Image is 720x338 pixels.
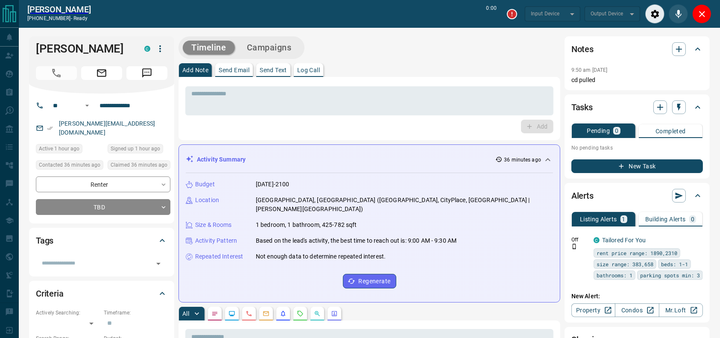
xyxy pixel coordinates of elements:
[486,4,497,24] p: 0:00
[152,258,164,270] button: Open
[73,15,88,21] span: ready
[256,220,357,229] p: 1 bedroom, 1 bathroom, 425-782 sqft
[126,66,167,80] span: Message
[571,67,608,73] p: 9:50 am [DATE]
[183,41,235,55] button: Timeline
[602,237,646,244] a: Tailored For You
[27,4,91,15] a: [PERSON_NAME]
[82,100,92,111] button: Open
[297,67,320,73] p: Log Call
[571,97,703,118] div: Tasks
[195,220,232,229] p: Size & Rooms
[27,15,91,22] p: [PHONE_NUMBER] -
[59,120,155,136] a: [PERSON_NAME][EMAIL_ADDRESS][DOMAIN_NAME]
[594,237,600,243] div: condos.ca
[669,4,688,24] div: Mute
[571,42,594,56] h2: Notes
[195,196,219,205] p: Location
[144,46,150,52] div: condos.ca
[504,156,541,164] p: 36 minutes ago
[39,161,100,169] span: Contacted 36 minutes ago
[256,196,553,214] p: [GEOGRAPHIC_DATA], [GEOGRAPHIC_DATA] ([GEOGRAPHIC_DATA], CityPlace, [GEOGRAPHIC_DATA] | [PERSON_N...
[108,144,170,156] div: Thu Aug 14 2025
[331,310,338,317] svg: Agent Actions
[580,216,617,222] p: Listing Alerts
[108,160,170,172] div: Thu Aug 14 2025
[571,189,594,203] h2: Alerts
[297,310,304,317] svg: Requests
[263,310,269,317] svg: Emails
[571,185,703,206] div: Alerts
[197,155,246,164] p: Activity Summary
[36,160,103,172] div: Thu Aug 14 2025
[645,4,664,24] div: Audio Settings
[656,128,686,134] p: Completed
[36,176,170,192] div: Renter
[211,310,218,317] svg: Notes
[571,159,703,173] button: New Task
[186,152,553,168] div: Activity Summary36 minutes ago
[571,236,588,244] p: Off
[36,234,53,247] h2: Tags
[36,283,167,304] div: Criteria
[256,252,386,261] p: Not enough data to determine repeated interest.
[597,249,677,257] span: rent price range: 1890,2310
[36,199,170,215] div: TBD
[343,274,396,288] button: Regenerate
[661,260,688,268] span: beds: 1-1
[111,161,167,169] span: Claimed 36 minutes ago
[195,252,243,261] p: Repeated Interest
[36,66,77,80] span: Call
[246,310,252,317] svg: Calls
[615,128,618,134] p: 0
[256,236,457,245] p: Based on the lead's activity, the best time to reach out is: 9:00 AM - 9:30 AM
[36,42,132,56] h1: [PERSON_NAME]
[256,180,289,189] p: [DATE]-2100
[182,311,189,317] p: All
[597,271,632,279] span: bathrooms: 1
[587,128,610,134] p: Pending
[691,216,694,222] p: 0
[260,67,287,73] p: Send Text
[195,180,215,189] p: Budget
[238,41,300,55] button: Campaigns
[571,76,703,85] p: cd pulled
[615,303,659,317] a: Condos
[81,66,122,80] span: Email
[571,100,593,114] h2: Tasks
[47,125,53,131] svg: Email Verified
[36,230,167,251] div: Tags
[219,67,249,73] p: Send Email
[195,236,237,245] p: Activity Pattern
[36,287,64,300] h2: Criteria
[571,292,703,301] p: New Alert:
[228,310,235,317] svg: Lead Browsing Activity
[104,309,167,317] p: Timeframe:
[39,144,79,153] span: Active 1 hour ago
[571,303,615,317] a: Property
[111,144,160,153] span: Signed up 1 hour ago
[622,216,626,222] p: 1
[36,309,100,317] p: Actively Searching:
[659,303,703,317] a: Mr.Loft
[182,67,208,73] p: Add Note
[571,141,703,154] p: No pending tasks
[36,144,103,156] div: Thu Aug 14 2025
[645,216,686,222] p: Building Alerts
[314,310,321,317] svg: Opportunities
[280,310,287,317] svg: Listing Alerts
[571,244,577,250] svg: Push Notification Only
[640,271,700,279] span: parking spots min: 3
[597,260,653,268] span: size range: 383,658
[571,39,703,59] div: Notes
[692,4,711,24] div: Close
